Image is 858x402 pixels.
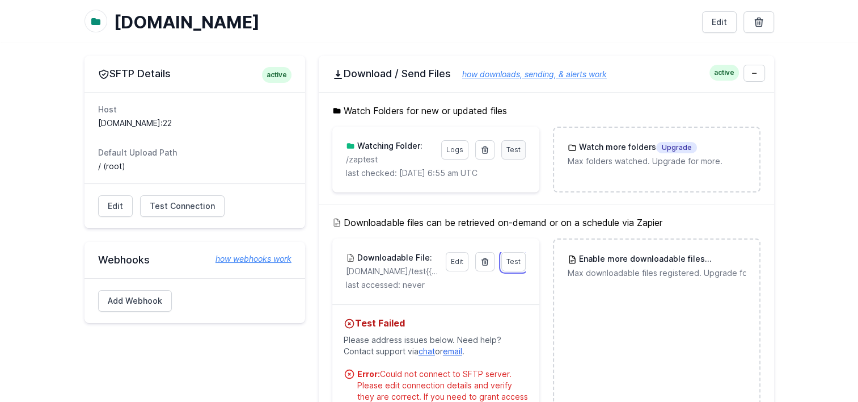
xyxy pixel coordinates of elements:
h2: Download / Send Files [332,67,760,81]
a: Add Webhook [98,290,172,312]
h5: Downloadable files can be retrieved on-demand or on a schedule via Zapier [332,216,760,229]
p: Max downloadable files registered. Upgrade for more. [568,267,745,279]
span: Upgrade [705,254,746,265]
dd: / (root) [98,161,291,172]
h3: Watch more folders [577,141,697,153]
a: Logs [441,140,468,160]
a: Test Connection [140,195,225,217]
p: [DOMAIN_NAME]/test{{mm}} [346,266,439,277]
dd: [DOMAIN_NAME]:22 [98,118,291,129]
a: email [443,346,462,356]
a: Edit [446,252,468,271]
span: Test [506,145,521,154]
h3: Enable more downloadable files [577,253,745,265]
dt: Host [98,104,291,115]
span: Test [506,257,521,266]
a: chat [419,346,435,356]
a: Edit [702,11,737,33]
p: Max folders watched. Upgrade for more. [568,156,745,167]
span: active [262,67,291,83]
strong: Error: [357,369,380,379]
span: Upgrade [656,142,697,153]
h1: [DOMAIN_NAME] [114,12,693,32]
a: Watch more foldersUpgrade Max folders watched. Upgrade for more. [554,128,759,181]
h3: Watching Folder: [355,140,422,152]
h2: SFTP Details [98,67,291,81]
a: Enable more downloadable filesUpgrade Max downloadable files registered. Upgrade for more. [554,240,759,292]
span: Test Connection [150,200,215,212]
a: how webhooks work [204,253,291,265]
a: Test [501,140,526,160]
p: zaptest [346,154,434,165]
dt: Default Upload Path [98,147,291,158]
a: Test [501,252,526,271]
p: last checked: [DATE] 6:55 am UTC [346,167,526,179]
h2: Webhooks [98,253,291,267]
h3: Downloadable File: [355,252,432,263]
span: active [709,65,739,81]
a: Edit [98,195,133,217]
p: last accessed: never [346,279,526,291]
h5: Watch Folders for new or updated files [332,104,760,118]
iframe: Drift Widget Chat Controller [801,345,844,388]
a: how downloads, sending, & alerts work [451,69,607,79]
p: Please address issues below. Need help? Contact support via or . [344,330,528,362]
h4: Test Failed [344,316,528,330]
